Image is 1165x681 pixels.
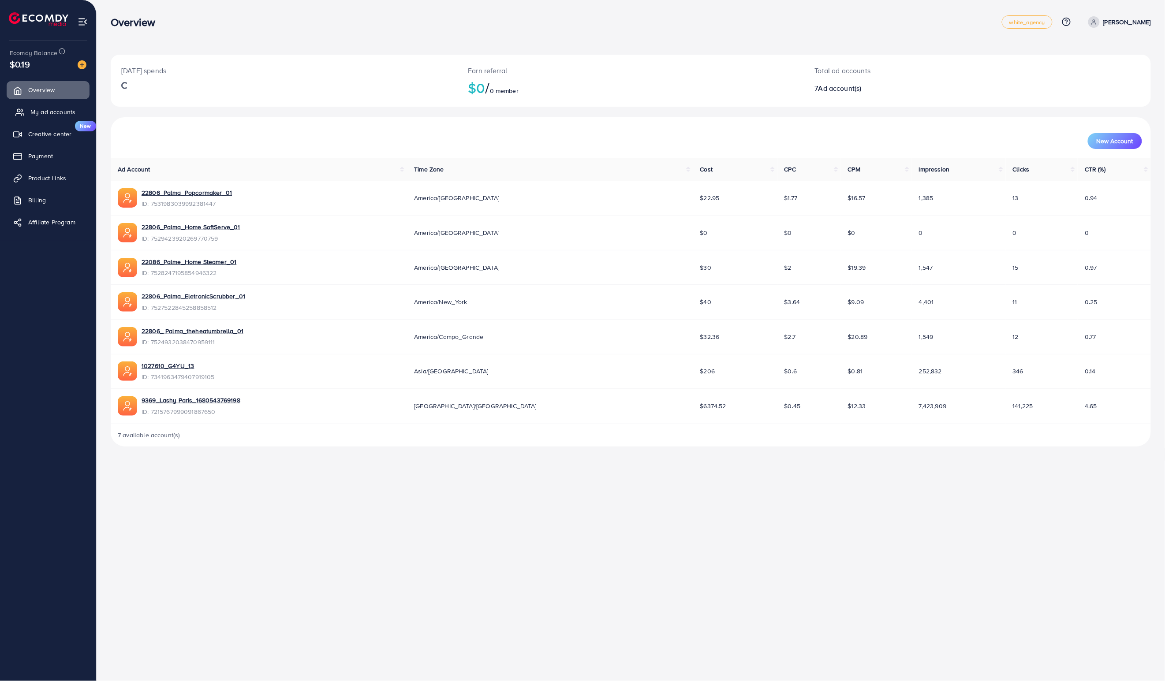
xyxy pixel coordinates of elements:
[700,263,711,272] span: $30
[848,332,868,341] span: $20.89
[142,268,236,277] span: ID: 7528247195854946322
[414,263,499,272] span: America/[GEOGRAPHIC_DATA]
[784,165,796,174] span: CPC
[919,194,933,202] span: 1,385
[28,196,46,205] span: Billing
[848,367,863,376] span: $0.81
[1013,332,1019,341] span: 12
[919,367,942,376] span: 252,832
[7,81,90,99] a: Overview
[784,194,798,202] span: $1.77
[1013,263,1019,272] span: 15
[784,367,797,376] span: $0.6
[700,402,726,410] span: $6374.52
[78,17,88,27] img: menu
[848,165,860,174] span: CPM
[1085,402,1097,410] span: 4.65
[9,12,68,26] img: logo
[848,263,866,272] span: $19.39
[414,194,499,202] span: America/[GEOGRAPHIC_DATA]
[7,125,90,143] a: Creative centerNew
[7,147,90,165] a: Payment
[700,367,715,376] span: $206
[10,58,30,71] span: $0.19
[118,258,137,277] img: ic-ads-acc.e4c84228.svg
[142,292,245,301] a: 22806_Palma_EletronicScrubber_01
[142,372,215,381] span: ID: 7341963479407919105
[1085,16,1151,28] a: [PERSON_NAME]
[118,292,137,312] img: ic-ads-acc.e4c84228.svg
[1085,332,1096,341] span: 0.77
[1085,194,1098,202] span: 0.94
[28,218,75,227] span: Affiliate Program
[142,234,240,243] span: ID: 7529423920269770759
[490,86,519,95] span: 0 member
[700,332,720,341] span: $32.36
[1013,402,1033,410] span: 141,225
[142,407,240,416] span: ID: 7215767999091867650
[28,130,71,138] span: Creative center
[784,402,801,410] span: $0.45
[28,86,55,94] span: Overview
[414,332,483,341] span: America/Campo_Grande
[1085,228,1089,237] span: 0
[468,65,793,76] p: Earn referral
[1085,165,1105,174] span: CTR (%)
[468,79,793,96] h2: $0
[142,188,232,197] a: 22806_Palma_Popcormaker_01
[919,263,933,272] span: 1,547
[142,327,243,335] a: 22806_ Palma_theheatumbrella_01
[919,332,933,341] span: 1,549
[700,298,711,306] span: $40
[7,169,90,187] a: Product Links
[118,165,150,174] span: Ad Account
[118,431,180,439] span: 7 available account(s)
[485,78,490,98] span: /
[7,191,90,209] a: Billing
[7,103,90,121] a: My ad accounts
[919,298,934,306] span: 4,401
[118,361,137,381] img: ic-ads-acc.e4c84228.svg
[784,263,792,272] span: $2
[7,213,90,231] a: Affiliate Program
[1085,263,1097,272] span: 0.97
[28,152,53,160] span: Payment
[919,165,950,174] span: Impression
[78,60,86,69] img: image
[142,396,240,405] a: 9369_Lashy Paris_1680543769198
[414,228,499,237] span: America/[GEOGRAPHIC_DATA]
[414,165,444,174] span: Time Zone
[28,174,66,182] span: Product Links
[111,16,162,29] h3: Overview
[142,338,243,346] span: ID: 7524932038470959111
[784,228,792,237] span: $0
[414,367,489,376] span: Asia/[GEOGRAPHIC_DATA]
[1103,17,1151,27] p: [PERSON_NAME]
[1013,194,1019,202] span: 13
[919,402,946,410] span: 7,423,909
[1002,15,1053,29] a: white_agency
[700,228,708,237] span: $0
[118,327,137,346] img: ic-ads-acc.e4c84228.svg
[700,165,713,174] span: Cost
[30,108,75,116] span: My ad accounts
[142,257,236,266] a: 22086_Palme_Home Steamer_01
[142,361,215,370] a: 1027610_G4YU_13
[414,402,537,410] span: [GEOGRAPHIC_DATA]/[GEOGRAPHIC_DATA]
[919,228,923,237] span: 0
[848,298,864,306] span: $9.09
[815,65,1054,76] p: Total ad accounts
[1013,367,1023,376] span: 346
[1009,19,1045,25] span: white_agency
[1013,298,1017,306] span: 11
[118,188,137,208] img: ic-ads-acc.e4c84228.svg
[118,396,137,416] img: ic-ads-acc.e4c84228.svg
[142,303,245,312] span: ID: 7527522845258858512
[784,298,800,306] span: $3.64
[848,402,866,410] span: $12.33
[1013,165,1030,174] span: Clicks
[142,223,240,231] a: 22806_Palma_Home SoftServe_01
[1085,367,1096,376] span: 0.14
[75,121,96,131] span: New
[818,83,862,93] span: Ad account(s)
